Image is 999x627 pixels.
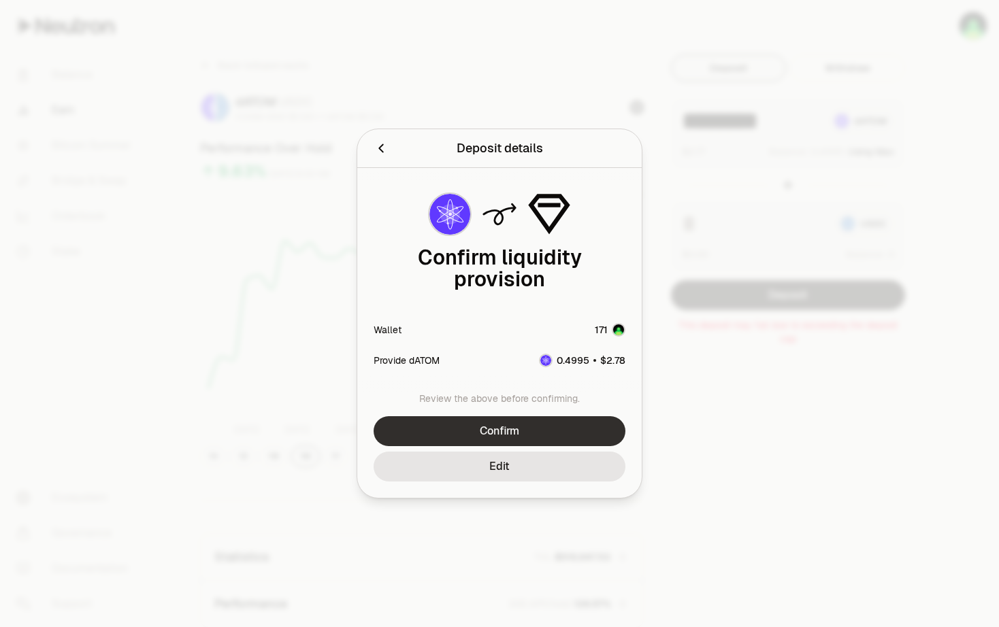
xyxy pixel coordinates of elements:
div: Confirm liquidity provision [374,247,625,290]
button: Confirm [374,416,625,446]
button: Edit [374,452,625,481]
button: Back [374,139,389,158]
div: 171 [595,323,608,337]
div: Wallet [374,323,402,337]
div: Deposit details [457,139,543,158]
img: dATOM Logo [429,194,470,235]
img: Account Image [613,324,624,335]
div: Provide dATOM [374,354,440,367]
div: Review the above before confirming. [374,392,625,405]
img: dATOM Logo [540,355,551,366]
button: 171Account Image [595,323,625,337]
